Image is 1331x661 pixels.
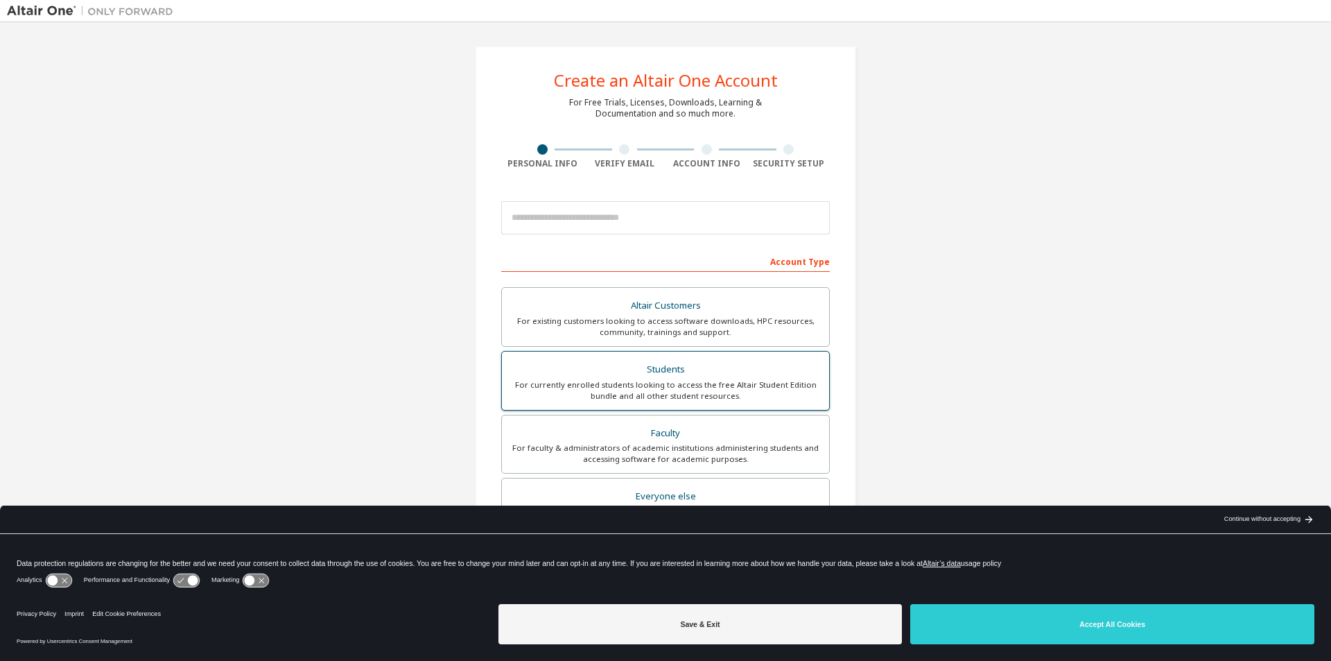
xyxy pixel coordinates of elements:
[7,4,180,18] img: Altair One
[510,379,821,402] div: For currently enrolled students looking to access the free Altair Student Edition bundle and all ...
[510,360,821,379] div: Students
[665,158,748,169] div: Account Info
[554,72,778,89] div: Create an Altair One Account
[501,158,584,169] div: Personal Info
[501,250,830,272] div: Account Type
[510,487,821,506] div: Everyone else
[748,158,830,169] div: Security Setup
[510,443,821,465] div: For faculty & administrators of academic institutions administering students and accessing softwa...
[584,158,666,169] div: Verify Email
[510,296,821,316] div: Altair Customers
[510,424,821,443] div: Faculty
[569,97,762,119] div: For Free Trials, Licenses, Downloads, Learning & Documentation and so much more.
[510,316,821,338] div: For existing customers looking to access software downloads, HPC resources, community, trainings ...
